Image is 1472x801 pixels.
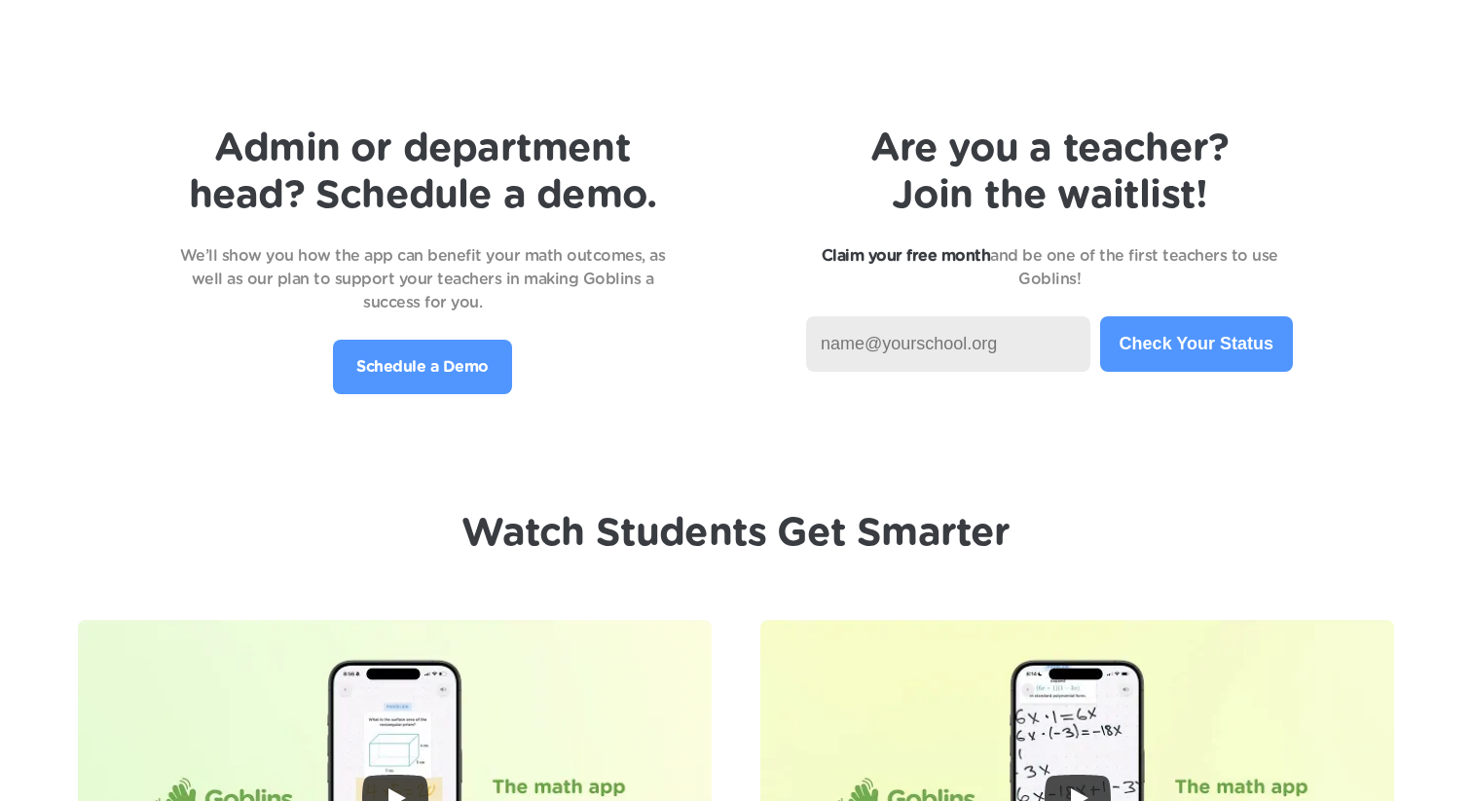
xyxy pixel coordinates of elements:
h1: Watch Students Get Smarter [461,510,1010,557]
h1: Admin or department head? Schedule a demo. [179,126,666,219]
p: We’ll show you how the app can benefit your math outcomes, as well as our plan to support your te... [179,244,666,314]
h1: Are you a teacher? Join the waitlist! [806,126,1293,219]
a: Schedule a Demo [333,340,512,394]
p: and be one of the first teachers to use Goblins! [806,244,1293,291]
strong: Claim your free month [822,248,991,264]
button: Check Your Status [1100,316,1293,372]
input: name@yourschool.org [806,316,1090,372]
p: Schedule a Demo [356,355,489,379]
